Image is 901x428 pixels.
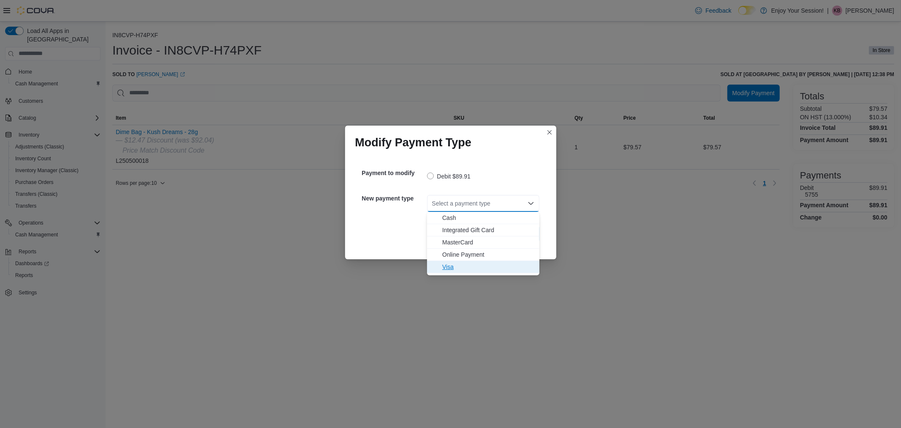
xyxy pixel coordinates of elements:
[544,127,555,137] button: Closes this modal window
[432,198,433,209] input: Accessible screen reader label
[442,250,534,259] span: Online Payment
[362,190,425,207] h5: New payment type
[362,165,425,181] h5: Payment to modify
[427,212,539,273] div: Choose from the following options
[442,214,534,222] span: Cash
[355,136,472,149] h1: Modify Payment Type
[528,200,534,207] button: Close list of options
[427,171,471,181] label: Debit $89.91
[427,236,539,249] button: MasterCard
[442,263,534,271] span: Visa
[427,224,539,236] button: Integrated Gift Card
[442,238,534,247] span: MasterCard
[427,261,539,273] button: Visa
[427,249,539,261] button: Online Payment
[442,226,534,234] span: Integrated Gift Card
[427,212,539,224] button: Cash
